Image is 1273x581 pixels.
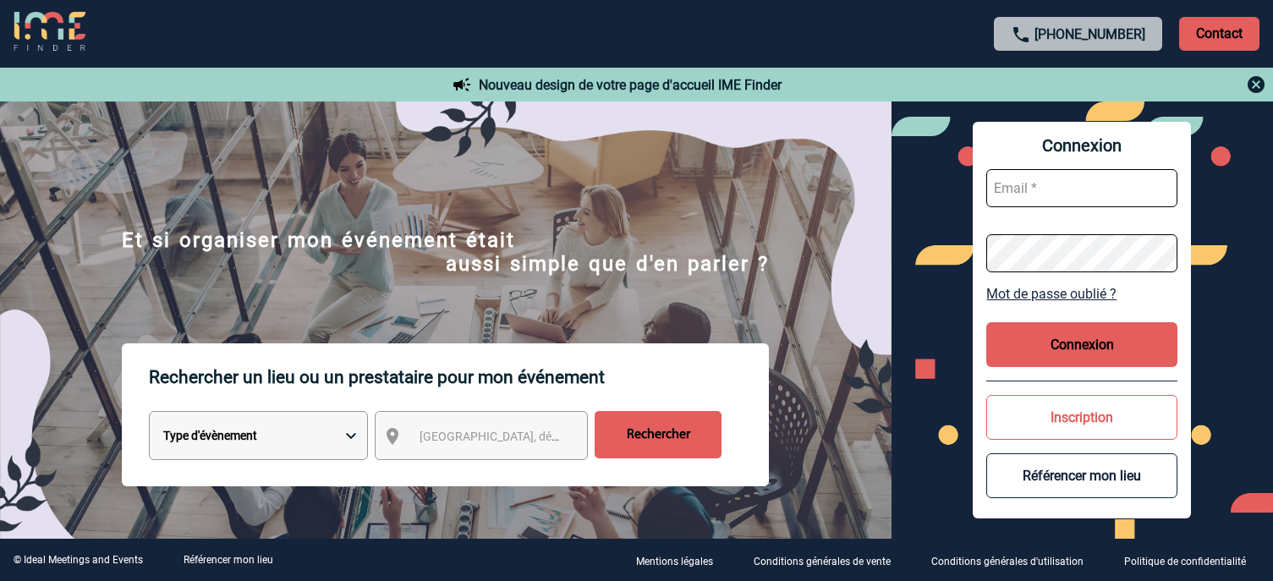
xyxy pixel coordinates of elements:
[1111,552,1273,568] a: Politique de confidentialité
[1034,26,1145,42] a: [PHONE_NUMBER]
[595,411,722,458] input: Rechercher
[1124,556,1246,567] p: Politique de confidentialité
[1179,17,1259,51] p: Contact
[986,322,1177,367] button: Connexion
[420,430,655,443] span: [GEOGRAPHIC_DATA], département, région...
[918,552,1111,568] a: Conditions générales d'utilisation
[931,556,1084,567] p: Conditions générales d'utilisation
[754,556,891,567] p: Conditions générales de vente
[740,552,918,568] a: Conditions générales de vente
[986,169,1177,207] input: Email *
[986,453,1177,498] button: Référencer mon lieu
[623,552,740,568] a: Mentions légales
[1011,25,1031,45] img: call-24-px.png
[149,343,769,411] p: Rechercher un lieu ou un prestataire pour mon événement
[184,554,273,566] a: Référencer mon lieu
[986,286,1177,302] a: Mot de passe oublié ?
[986,395,1177,440] button: Inscription
[636,556,713,567] p: Mentions légales
[14,554,143,566] div: © Ideal Meetings and Events
[986,135,1177,156] span: Connexion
